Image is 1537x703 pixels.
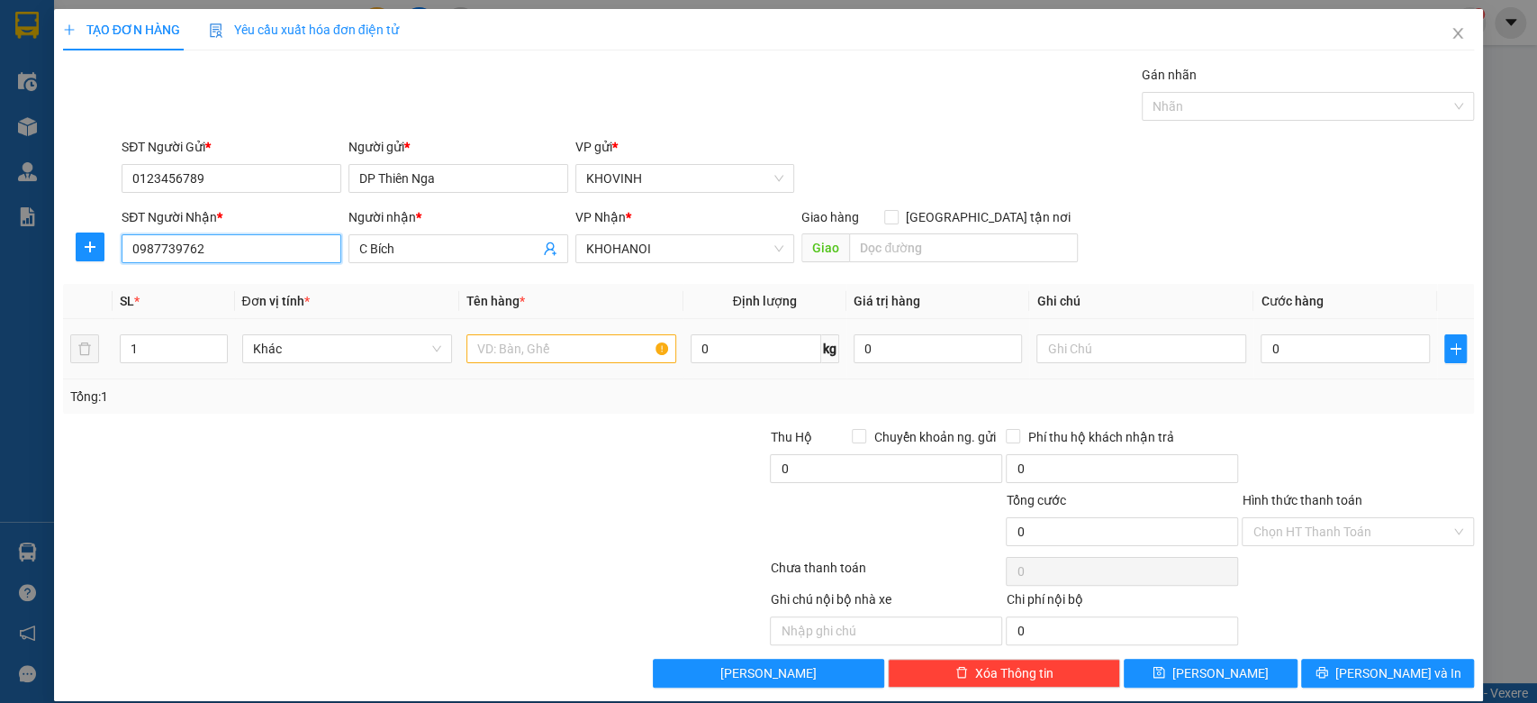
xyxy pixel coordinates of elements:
span: kg [821,334,839,363]
span: Khác [253,335,441,362]
button: [PERSON_NAME] [653,659,885,688]
div: Chi phí nội bộ [1006,589,1238,616]
div: Chưa thanh toán [769,558,1005,589]
span: Đơn vị tính [242,294,310,308]
span: [GEOGRAPHIC_DATA] tận nơi [899,207,1078,227]
span: Tên hàng [466,294,525,308]
span: Tổng cước [1006,493,1065,507]
div: Người gửi [348,137,568,157]
span: KHOHANOI [586,235,784,262]
label: Gán nhãn [1142,68,1197,82]
span: Xóa Thông tin [975,663,1053,683]
span: Giá trị hàng [854,294,920,308]
span: Chuyển khoản ng. gửi [866,427,1002,447]
span: close [1451,26,1465,41]
button: Close [1433,9,1483,59]
span: Yêu cầu xuất hóa đơn điện tử [209,23,399,37]
input: Nhập ghi chú [770,616,1002,645]
span: Giao [801,233,849,262]
span: plus [1445,342,1466,356]
div: Tổng: 1 [70,387,594,406]
span: plus [77,240,104,254]
span: save [1153,666,1165,680]
span: Phí thu hộ khách nhận trả [1020,427,1180,447]
span: TẠO ĐƠN HÀNG [63,23,180,37]
input: Dọc đường [849,233,1078,262]
span: KHOVINH [586,165,784,192]
input: 0 [854,334,1023,363]
div: SĐT Người Nhận [122,207,341,227]
span: [PERSON_NAME] và In [1335,663,1461,683]
span: VP Nhận [575,210,626,224]
span: Thu Hộ [770,430,811,444]
div: Người nhận [348,207,568,227]
span: Định lượng [733,294,797,308]
th: Ghi chú [1029,284,1253,319]
span: plus [63,23,76,36]
button: deleteXóa Thông tin [888,659,1120,688]
button: plus [1444,334,1467,363]
input: VD: Bàn, Ghế [466,334,676,363]
span: [PERSON_NAME] [720,663,817,683]
span: Cước hàng [1261,294,1323,308]
img: icon [209,23,223,38]
span: Giao hàng [801,210,859,224]
button: plus [76,233,104,261]
span: [PERSON_NAME] [1172,663,1269,683]
span: SL [120,294,134,308]
span: user-add [543,242,557,256]
div: SĐT Người Gửi [122,137,341,157]
input: Ghi Chú [1036,334,1246,363]
span: delete [955,666,968,680]
label: Hình thức thanh toán [1242,493,1361,507]
button: printer[PERSON_NAME] và In [1301,659,1474,688]
button: delete [70,334,99,363]
div: Ghi chú nội bộ nhà xe [770,589,1002,616]
button: save[PERSON_NAME] [1124,659,1297,688]
div: VP gửi [575,137,795,157]
span: printer [1315,666,1328,680]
